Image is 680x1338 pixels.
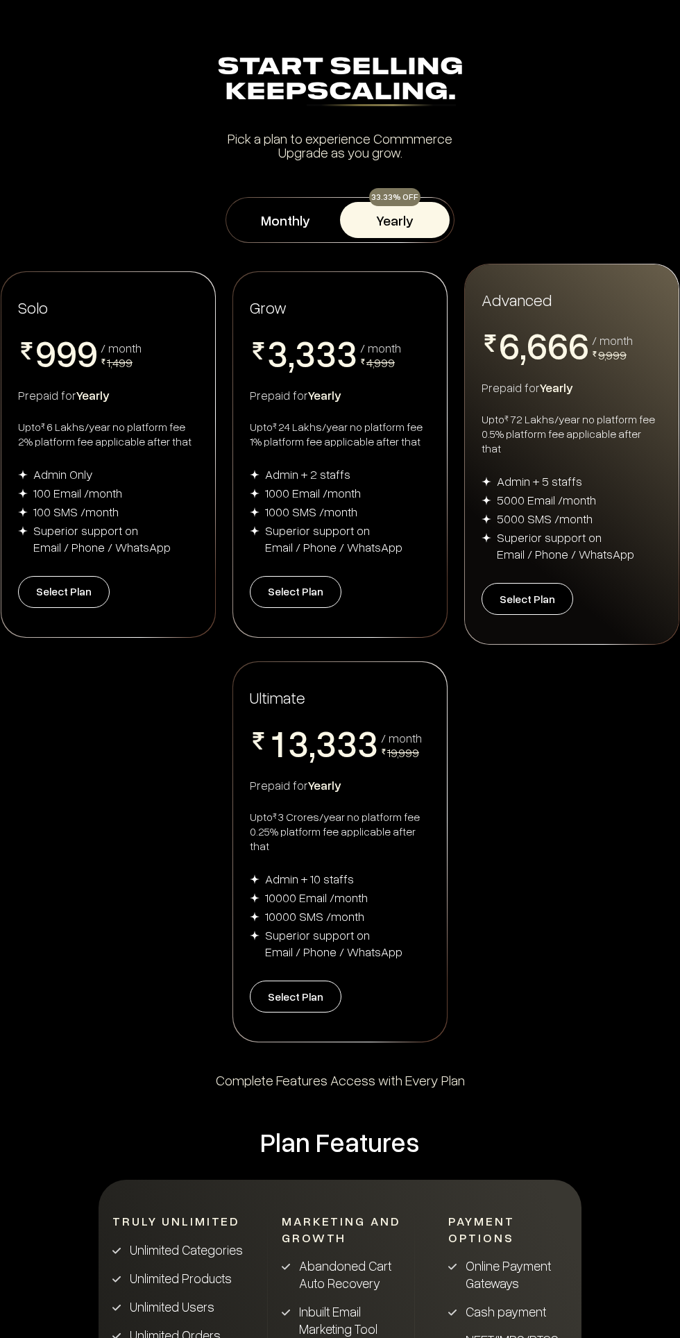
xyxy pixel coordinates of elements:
[357,724,378,761] span: 3
[265,908,364,924] div: 10000 SMS /month
[288,724,309,761] span: 3
[337,371,357,409] span: 4
[540,380,573,395] span: Yearly
[230,202,340,238] button: Monthly
[250,420,430,449] div: Upto 24 Lakhs/year no platform fee 1% platform fee applicable after that
[295,334,316,371] span: 3
[282,1303,400,1337] li: Inbuilt Email Marketing Tool
[592,351,597,357] img: pricing-rupee
[250,777,430,793] div: Prepaid for
[35,334,56,371] span: 9
[250,507,260,517] img: img
[282,1213,400,1246] div: Marketing and Growth
[497,473,582,489] div: Admin + 5 staffs
[482,334,499,352] img: pricing-rupee
[381,731,422,744] div: / month
[547,326,568,364] span: 6
[101,359,106,364] img: pricing-rupee
[250,732,267,750] img: pricing-rupee
[316,724,337,761] span: 3
[307,81,456,106] div: Scaling.
[265,870,354,887] div: Admin + 10 staffs
[337,761,357,799] span: 4
[547,364,568,401] span: 7
[112,1213,253,1230] div: Truly Unlimited
[56,334,77,371] span: 9
[482,379,662,396] div: Prepaid for
[273,811,277,821] sup: ₹
[265,503,357,520] div: 1000 SMS /month
[482,514,491,524] img: img
[499,364,520,401] span: 7
[482,477,491,486] img: img
[99,56,581,106] div: Start Selling
[18,470,28,480] img: img
[18,526,28,536] img: img
[497,491,596,508] div: 5000 Email /month
[250,489,260,498] img: img
[504,413,509,423] sup: ₹
[482,533,491,543] img: img
[448,1303,577,1320] li: Cash payment
[387,745,419,760] span: 19,999
[265,466,350,482] div: Admin + 2 staffs
[18,489,28,498] img: img
[77,334,98,371] span: 9
[250,810,430,854] div: Upto 3 Crores/year no platform fee 0.25% platform fee applicable after that
[598,347,627,362] span: 9,999
[482,583,573,615] button: Select Plan
[366,355,395,370] span: 4,999
[360,359,366,364] img: pricing-rupee
[18,576,110,608] button: Select Plan
[265,522,402,555] div: Superior support on Email / Phone / WhatsApp
[337,334,357,371] span: 3
[482,496,491,505] img: img
[101,341,142,354] div: / month
[482,412,662,456] div: Upto 72 Lakhs/year no platform fee 0.5% platform fee applicable after that
[107,355,133,370] span: 1,499
[568,364,589,401] span: 7
[250,893,260,903] img: img
[18,297,48,317] span: Solo
[265,484,361,501] div: 1000 Email /month
[18,420,198,449] div: Upto 6 Lakhs/year no platform fee 2% platform fee applicable after that
[250,912,260,922] img: img
[250,470,260,480] img: img
[288,761,309,799] span: 4
[273,421,277,431] sup: ₹
[448,1213,577,1246] div: Payment Options
[250,342,267,359] img: pricing-rupee
[288,334,295,375] span: ,
[527,364,547,401] span: 7
[267,724,288,761] span: 1
[112,1298,253,1315] li: Unlimited Users
[265,889,368,906] div: 10000 Email /month
[265,926,402,960] div: Superior support on Email / Phone / WhatsApp
[33,484,122,501] div: 100 Email /month
[308,777,341,793] span: Yearly
[308,387,341,403] span: Yearly
[41,421,45,431] sup: ₹
[316,761,337,799] span: 4
[369,188,420,206] div: 33.33% OFF
[112,1269,253,1287] li: Unlimited Products
[295,371,316,409] span: 4
[33,503,119,520] div: 100 SMS /month
[316,371,337,409] span: 4
[33,522,171,555] div: Superior support on Email / Phone / WhatsApp
[337,724,357,761] span: 3
[360,341,401,354] div: / month
[250,981,341,1013] button: Select Plan
[497,510,593,527] div: 5000 SMS /month
[309,724,316,765] span: ,
[99,131,581,159] div: Pick a plan to experience Commmerce Upgrade as you grow.
[76,387,110,403] span: Yearly
[18,342,35,359] img: pricing-rupee
[448,1257,577,1292] li: Online Payment Gateways
[568,326,589,364] span: 6
[112,1241,253,1258] li: Unlimited Categories
[250,686,305,708] span: Ultimate
[250,576,341,608] button: Select Plan
[340,202,450,238] button: Yearly
[381,749,386,754] img: pricing-rupee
